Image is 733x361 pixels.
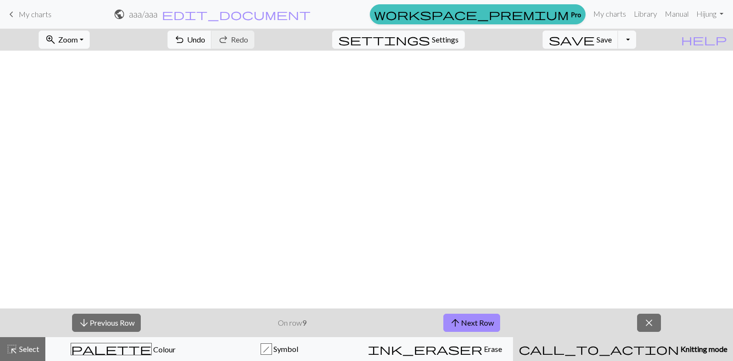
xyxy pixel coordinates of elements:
[6,6,52,22] a: My charts
[71,342,151,356] span: palette
[201,337,357,361] button: h Symbol
[278,317,306,329] p: On row
[589,4,630,23] a: My charts
[58,35,78,44] span: Zoom
[643,316,655,329] span: close
[6,342,18,356] span: highlight_alt
[114,8,125,21] span: public
[45,33,56,46] span: zoom_in
[338,33,430,46] span: settings
[513,337,733,361] button: Knitting mode
[162,8,311,21] span: edit_document
[692,4,727,23] a: Hijung
[302,318,306,327] strong: 9
[374,8,569,21] span: workspace_premium
[549,33,595,46] span: save
[174,33,185,46] span: undo
[72,314,141,332] button: Previous Row
[370,4,586,24] a: Pro
[272,344,298,353] span: Symbol
[332,31,465,49] button: SettingsSettings
[661,4,692,23] a: Manual
[450,316,461,329] span: arrow_upward
[187,35,205,44] span: Undo
[368,342,482,356] span: ink_eraser
[630,4,661,23] a: Library
[519,342,679,356] span: call_to_action
[19,10,52,19] span: My charts
[357,337,513,361] button: Erase
[543,31,618,49] button: Save
[152,345,176,354] span: Colour
[679,344,727,353] span: Knitting mode
[45,337,201,361] button: Colour
[482,344,502,353] span: Erase
[6,8,17,21] span: keyboard_arrow_left
[78,316,90,329] span: arrow_downward
[338,34,430,45] i: Settings
[597,35,612,44] span: Save
[129,9,157,20] h2: aaa / aaa
[39,31,90,49] button: Zoom
[168,31,212,49] button: Undo
[261,344,272,355] div: h
[443,314,500,332] button: Next Row
[681,33,727,46] span: help
[18,344,39,353] span: Select
[432,34,459,45] span: Settings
